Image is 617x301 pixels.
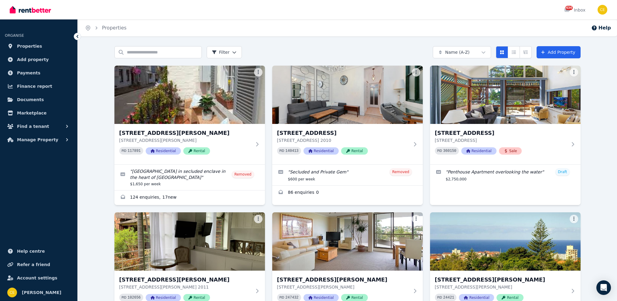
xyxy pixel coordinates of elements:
span: Properties [17,43,42,50]
img: Caroline Evans [598,5,607,15]
a: 3/1 Pearl Parade, Pearl Beach[STREET_ADDRESS][STREET_ADDRESS]PID 360150ResidentialSale [430,66,581,164]
div: View options [496,46,532,58]
nav: Breadcrumb [78,19,134,36]
a: Enquiries for 2 James Street, Woollahra [114,190,265,205]
button: Name (A-Z) [433,46,491,58]
code: 360150 [443,149,456,153]
span: Add property [17,56,49,63]
img: 29/4 New McLean Street, Edgecliff [272,212,423,271]
p: [STREET_ADDRESS] [435,137,567,143]
img: 2 James Street, Woollahra [114,66,265,124]
span: Payments [17,69,40,77]
p: [STREET_ADDRESS][PERSON_NAME] [119,137,252,143]
a: Properties [5,40,73,52]
h3: [STREET_ADDRESS][PERSON_NAME] [119,129,252,137]
img: 3/1 Pearl Parade, Pearl Beach [430,66,581,124]
button: Compact list view [508,46,520,58]
h3: [STREET_ADDRESS] [277,129,409,137]
span: Refer a friend [17,261,50,268]
a: Payments [5,67,73,79]
a: Finance report [5,80,73,92]
a: Help centre [5,245,73,257]
span: Rental [341,147,368,155]
h3: [STREET_ADDRESS][PERSON_NAME] [435,275,567,284]
span: Residential [146,147,181,155]
span: Find a tenant [17,123,49,130]
p: [STREET_ADDRESS] 2010 [277,137,409,143]
a: 2/12 Royston Street, Darlinghurst[STREET_ADDRESS][STREET_ADDRESS] 2010PID 140413ResidentialRental [272,66,423,164]
small: PID [437,149,442,152]
code: 140413 [285,149,298,153]
span: [PERSON_NAME] [22,289,61,296]
img: RentBetter [10,5,51,14]
span: Filter [212,49,230,55]
button: Manage Property [5,134,73,146]
button: More options [570,215,578,223]
a: Edit listing: Quaint house in secluded enclave in the heart of Woollahra [114,165,265,190]
a: Add property [5,53,73,66]
span: Account settings [17,274,57,282]
h3: [STREET_ADDRESS][PERSON_NAME] [277,275,409,284]
p: [STREET_ADDRESS][PERSON_NAME] 2011 [119,284,252,290]
code: 117891 [127,149,141,153]
button: Expanded list view [520,46,532,58]
a: Enquiries for 2/12 Royston Street, Darlinghurst [272,186,423,200]
button: Find a tenant [5,120,73,132]
button: More options [570,68,578,77]
button: More options [254,215,263,223]
small: PID [280,149,284,152]
p: [STREET_ADDRESS][PERSON_NAME] [435,284,567,290]
small: PID [280,296,284,299]
a: Edit listing: Penthouse Apartment overlooking the water [430,165,581,185]
span: Residential [461,147,497,155]
small: PID [122,149,127,152]
button: Help [591,24,611,32]
code: 102656 [127,296,141,300]
a: Refer a friend [5,258,73,271]
span: ORGANISE [5,33,24,38]
p: [STREET_ADDRESS][PERSON_NAME] [277,284,409,290]
span: Documents [17,96,44,103]
span: Finance report [17,83,52,90]
span: Marketplace [17,109,46,117]
code: 247432 [285,296,298,300]
div: Inbox [564,7,585,13]
button: More options [412,68,420,77]
button: More options [254,68,263,77]
img: Caroline Evans [7,288,17,297]
img: 2/12 Royston Street, Darlinghurst [272,66,423,124]
img: 37/29 Paul Street, Bondi Junction [430,212,581,271]
span: Sale [499,147,522,155]
a: Properties [102,25,127,31]
code: 24421 [443,296,454,300]
a: Account settings [5,272,73,284]
img: 12/10 Challis Avenue, Potts Point [114,212,265,271]
a: Marketplace [5,107,73,119]
h3: [STREET_ADDRESS] [435,129,567,137]
span: Rental [183,147,210,155]
button: More options [412,215,420,223]
a: Edit listing: Secluded and Private Gem [272,165,423,185]
h3: [STREET_ADDRESS][PERSON_NAME] [119,275,252,284]
small: PID [122,296,127,299]
a: Documents [5,94,73,106]
span: Manage Property [17,136,58,143]
a: 2 James Street, Woollahra[STREET_ADDRESS][PERSON_NAME][STREET_ADDRESS][PERSON_NAME]PID 117891Resi... [114,66,265,164]
a: Add Property [537,46,581,58]
div: Open Intercom Messenger [596,280,611,295]
small: PID [437,296,442,299]
span: 434 [565,6,573,10]
span: Name (A-Z) [445,49,470,55]
button: Card view [496,46,508,58]
span: Residential [303,147,339,155]
button: Filter [207,46,242,58]
span: Help centre [17,248,45,255]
